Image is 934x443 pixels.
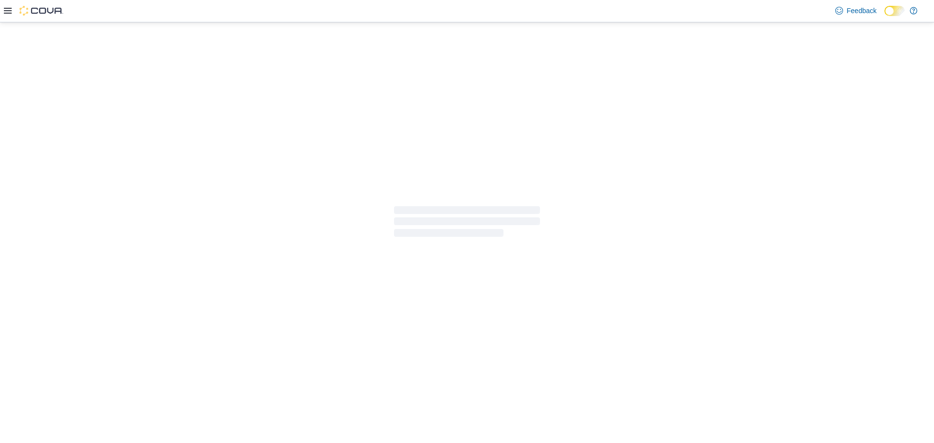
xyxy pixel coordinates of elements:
input: Dark Mode [884,6,905,16]
span: Loading [394,208,540,239]
img: Cova [19,6,63,16]
span: Feedback [847,6,877,16]
a: Feedback [831,1,880,20]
